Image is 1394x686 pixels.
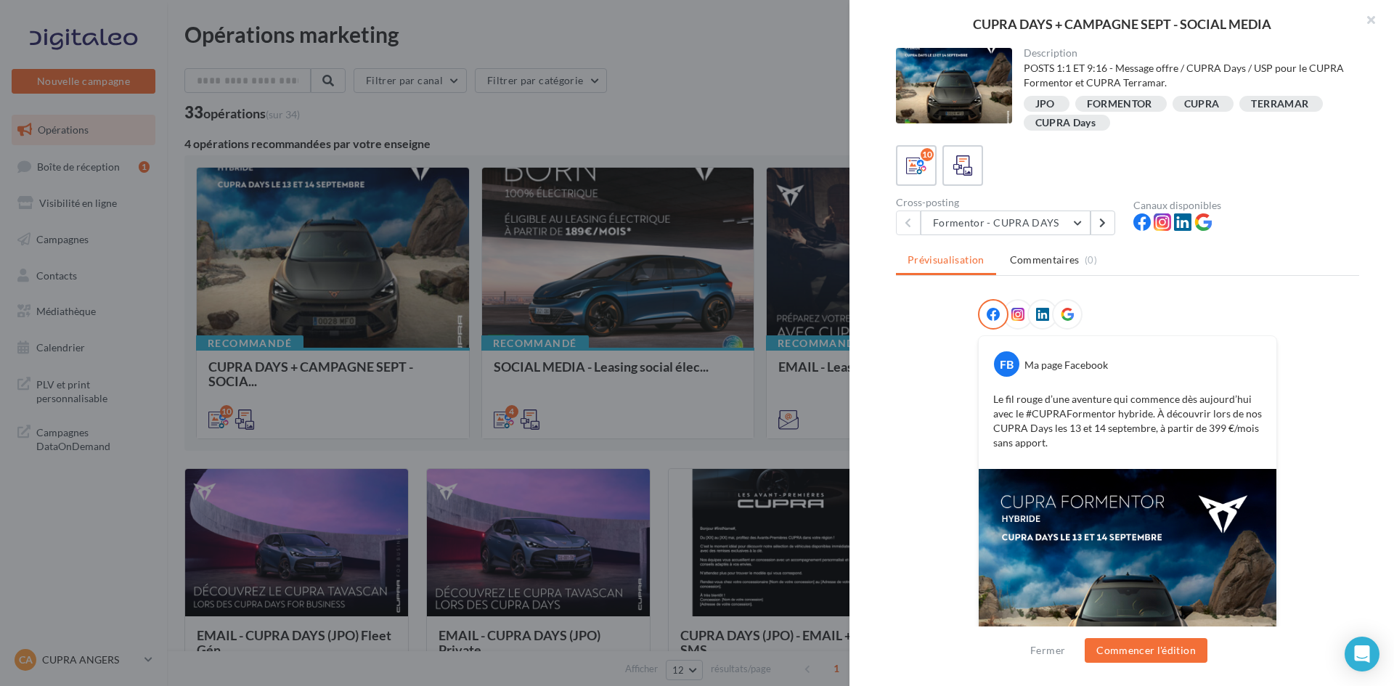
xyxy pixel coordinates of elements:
[1345,637,1379,671] div: Open Intercom Messenger
[1024,61,1348,90] div: POSTS 1:1 ET 9:16 - Message offre / CUPRA Days / USP pour le CUPRA Formentor et CUPRA Terramar.
[1133,200,1359,211] div: Canaux disponibles
[873,17,1371,30] div: CUPRA DAYS + CAMPAGNE SEPT - SOCIAL MEDIA
[1010,253,1080,267] span: Commentaires
[1087,99,1152,110] div: FORMENTOR
[921,211,1091,235] button: Formentor - CUPRA DAYS
[1184,99,1220,110] div: CUPRA
[1035,118,1096,128] div: CUPRA Days
[1024,642,1071,659] button: Fermer
[921,148,934,161] div: 10
[993,392,1262,450] p: Le fil rouge d’une aventure qui commence dès aujourd’hui avec le #CUPRAFormentor hybride. À décou...
[1035,99,1055,110] div: JPO
[1085,638,1207,663] button: Commencer l'édition
[994,351,1019,377] div: FB
[896,197,1122,208] div: Cross-posting
[1251,99,1308,110] div: TERRAMAR
[1024,358,1108,372] div: Ma page Facebook
[1024,48,1348,58] div: Description
[1085,254,1097,266] span: (0)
